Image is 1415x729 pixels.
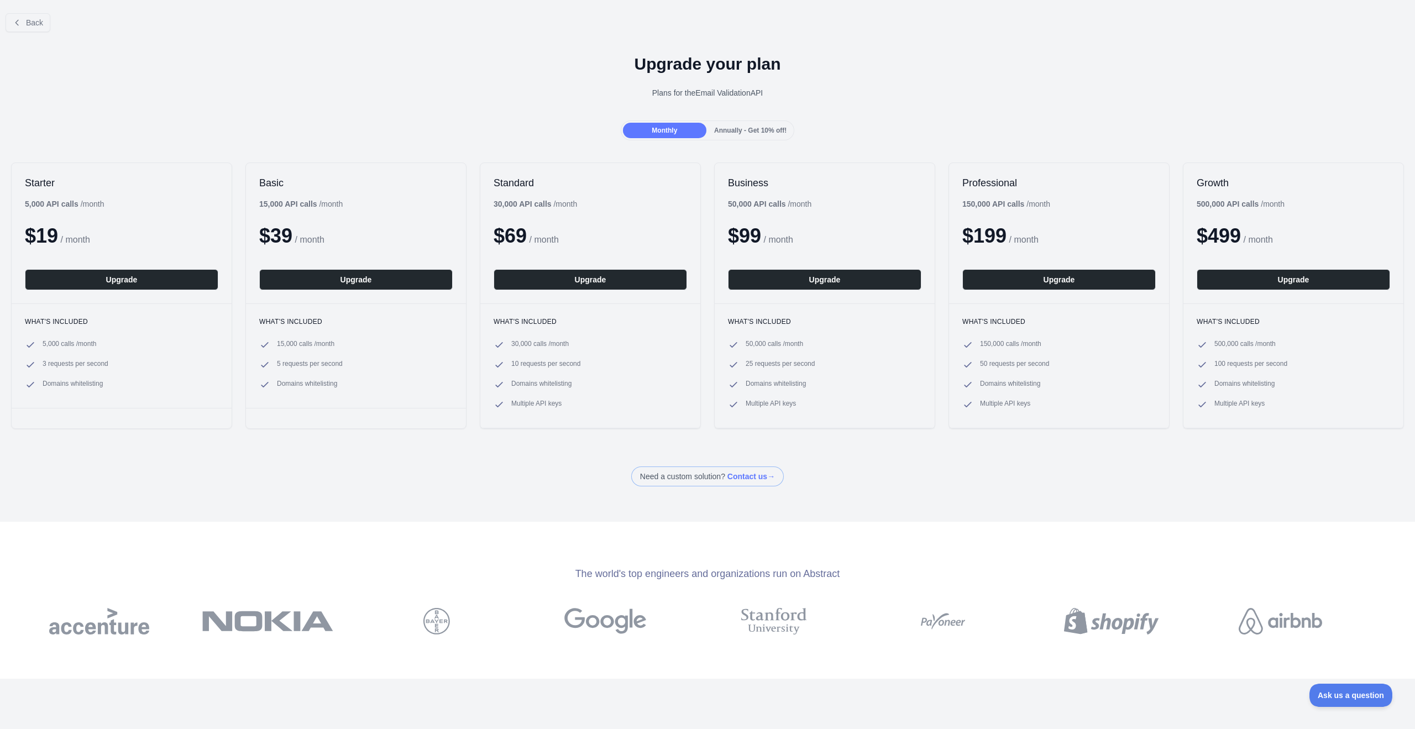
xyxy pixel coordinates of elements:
[494,269,687,290] button: Upgrade
[962,224,1007,247] span: $ 199
[728,269,921,290] button: Upgrade
[962,269,1156,290] button: Upgrade
[1309,684,1393,707] iframe: Toggle Customer Support
[764,235,793,244] span: / month
[728,224,761,247] span: $ 99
